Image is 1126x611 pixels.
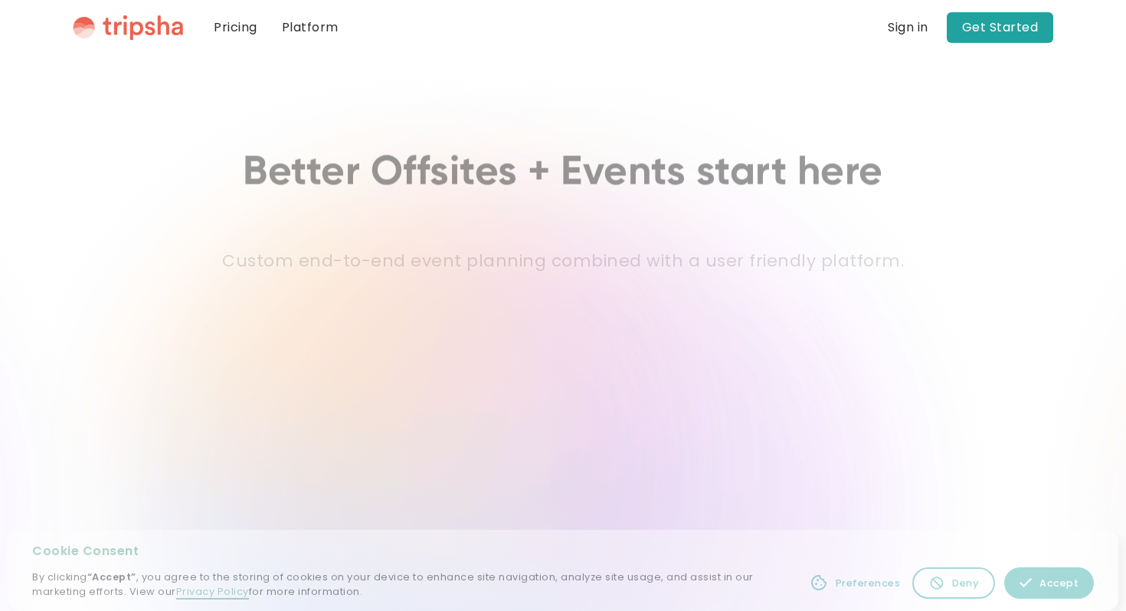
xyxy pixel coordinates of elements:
[952,576,978,590] div: Deny
[87,570,136,583] strong: “Accept”
[1020,577,1032,589] img: allow icon
[888,21,928,34] div: Sign in
[32,542,782,560] div: Cookie Consent
[243,149,883,197] h1: Better Offsites + Events start here
[1039,576,1079,590] div: Accept
[807,567,904,599] a: Preferences
[912,567,995,599] a: Deny
[836,576,901,590] div: Preferences
[176,585,249,600] a: Privacy Policy
[73,15,183,41] a: home
[888,18,928,37] a: Sign in
[32,570,782,599] p: By clicking , you agree to the storing of cookies on your device to enhance site navigation, anal...
[73,15,183,41] img: Tripsha Logo
[947,12,1054,43] a: Get Started
[222,249,904,273] strong: Custom end-to-end event planning combined with a user friendly platform.
[1004,567,1094,599] a: Accept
